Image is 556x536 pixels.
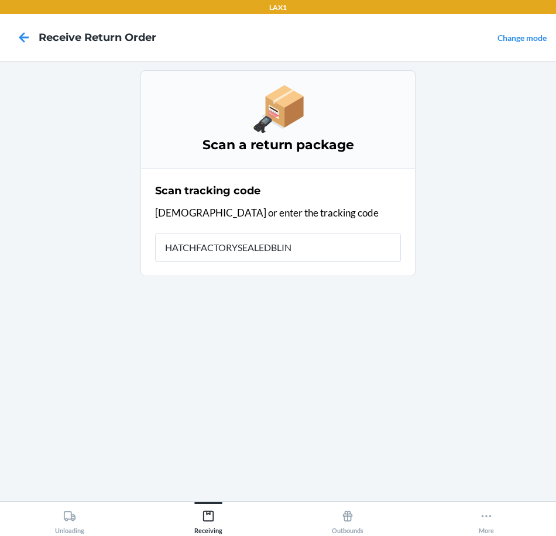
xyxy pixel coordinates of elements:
[55,505,84,534] div: Unloading
[332,505,363,534] div: Outbounds
[497,33,547,43] a: Change mode
[278,502,417,534] button: Outbounds
[194,505,222,534] div: Receiving
[155,183,260,198] h2: Scan tracking code
[155,136,401,154] h3: Scan a return package
[139,502,279,534] button: Receiving
[269,2,287,13] p: LAX1
[39,30,156,45] h4: Receive Return Order
[479,505,494,534] div: More
[155,205,401,221] p: [DEMOGRAPHIC_DATA] or enter the tracking code
[155,233,401,262] input: Tracking code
